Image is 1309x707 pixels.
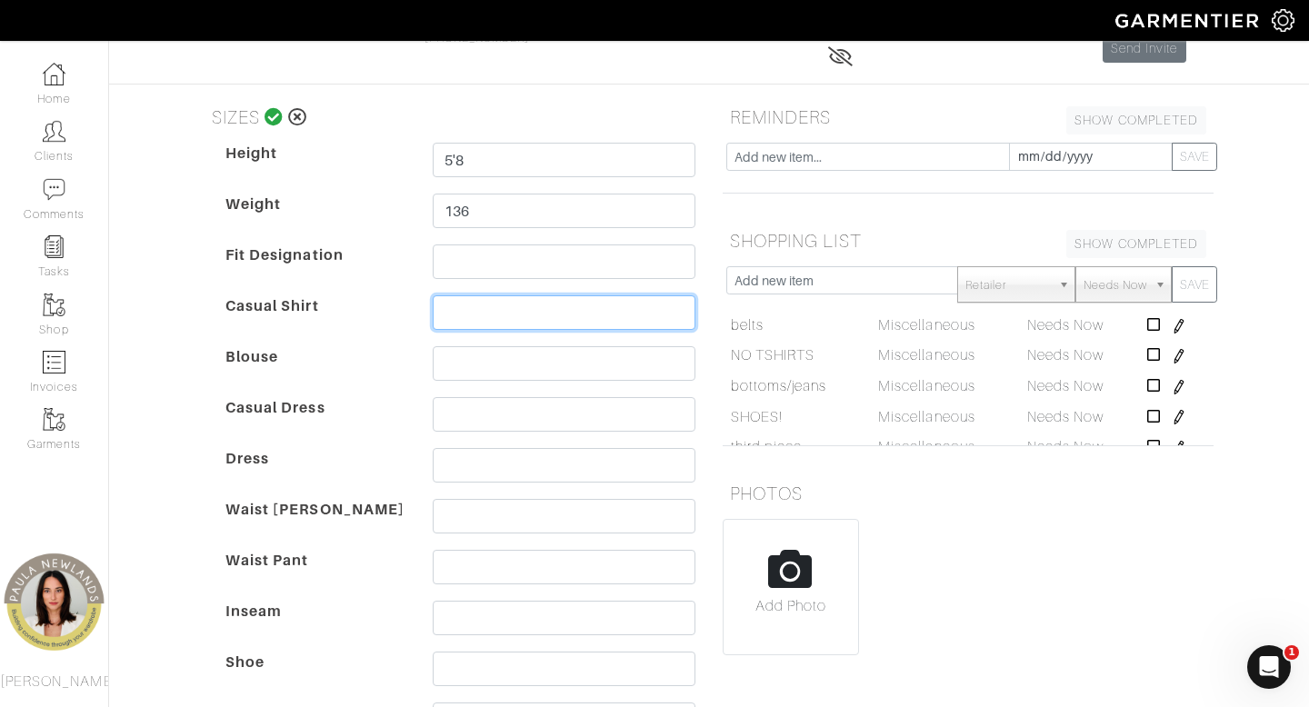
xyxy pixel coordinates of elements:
img: dashboard-icon-dbcd8f5a0b271acd01030246c82b418ddd0df26cd7fceb0bd07c9910d44c42f6.png [43,63,65,85]
a: Send Invite [1103,35,1186,63]
span: 1 [1284,645,1299,660]
span: Miscellaneous [878,409,975,425]
dt: Height [212,143,419,194]
img: garments-icon-b7da505a4dc4fd61783c78ac3ca0ef83fa9d6f193b1c9dc38574b1d14d53ca28.png [43,408,65,431]
h5: SIZES [205,99,695,135]
dt: Dress [212,448,419,499]
img: garmentier-logo-header-white-b43fb05a5012e4ada735d5af1a66efaba907eab6374d6393d1fbf88cb4ef424d.png [1106,5,1272,36]
img: pen-cf24a1663064a2ec1b9c1bd2387e9de7a2fa800b781884d57f21acf72779bad2.png [1172,319,1186,334]
img: comment-icon-a0a6a9ef722e966f86d9cbdc48e553b5cf19dbc54f86b18d962a5391bc8f6eb6.png [43,178,65,201]
img: pen-cf24a1663064a2ec1b9c1bd2387e9de7a2fa800b781884d57f21acf72779bad2.png [1172,441,1186,455]
span: Miscellaneous [878,317,975,334]
img: pen-cf24a1663064a2ec1b9c1bd2387e9de7a2fa800b781884d57f21acf72779bad2.png [1172,380,1186,394]
span: Miscellaneous [878,378,975,394]
dt: Inseam [212,601,419,652]
span: Miscellaneous [878,439,975,455]
h5: REMINDERS [723,99,1214,135]
img: reminder-icon-8004d30b9f0a5d33ae49ab947aed9ed385cf756f9e5892f1edd6e32f2345188e.png [43,235,65,258]
span: Needs Now [1027,439,1104,455]
span: Miscellaneous [878,347,975,363]
img: orders-icon-0abe47150d42831381b5fb84f609e132dff9fe21cb692f30cb5eec754e2cba89.png [43,351,65,373]
span: Needs Now [1084,267,1147,304]
dt: Casual Shirt [212,295,419,346]
dt: Waist [PERSON_NAME] [212,499,419,550]
dt: Casual Dress [212,397,419,448]
span: Retailer [965,267,1051,304]
img: gear-icon-white-bd11855cb880d31180b6d7d6211b90ccbf57a29d726f0c71d8c61bd08dd39cc2.png [1272,9,1294,32]
span: Needs Now [1027,317,1104,334]
a: third piece [731,436,803,458]
span: Needs Now [1027,378,1104,394]
a: bottoms/jeans [731,375,827,397]
dt: Fit Designation [212,244,419,295]
input: Add new item [726,266,958,294]
a: SHOES! [731,406,783,428]
dt: Blouse [212,346,419,397]
dt: Shoe [212,652,419,702]
span: Needs Now [1027,347,1104,363]
button: SAVE [1172,266,1217,303]
img: pen-cf24a1663064a2ec1b9c1bd2387e9de7a2fa800b781884d57f21acf72779bad2.png [1172,410,1186,424]
a: NO TSHIRTS [731,344,815,366]
img: pen-cf24a1663064a2ec1b9c1bd2387e9de7a2fa800b781884d57f21acf72779bad2.png [1172,349,1186,363]
img: clients-icon-6bae9207a08558b7cb47a8932f037763ab4055f8c8b6bfacd5dc20c3e0201464.png [43,120,65,143]
a: belts [731,314,764,336]
h5: PHOTOS [723,475,1214,512]
span: Needs Now [1027,409,1104,425]
button: SAVE [1172,143,1217,171]
dt: Waist Pant [212,550,419,601]
h5: SHOPPING LIST [723,223,1214,259]
dt: Weight [212,194,419,244]
img: garments-icon-b7da505a4dc4fd61783c78ac3ca0ef83fa9d6f193b1c9dc38574b1d14d53ca28.png [43,294,65,316]
iframe: Intercom live chat [1247,645,1291,689]
a: SHOW COMPLETED [1066,230,1206,258]
input: Add new item... [726,143,1010,171]
a: SHOW COMPLETED [1066,106,1206,134]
